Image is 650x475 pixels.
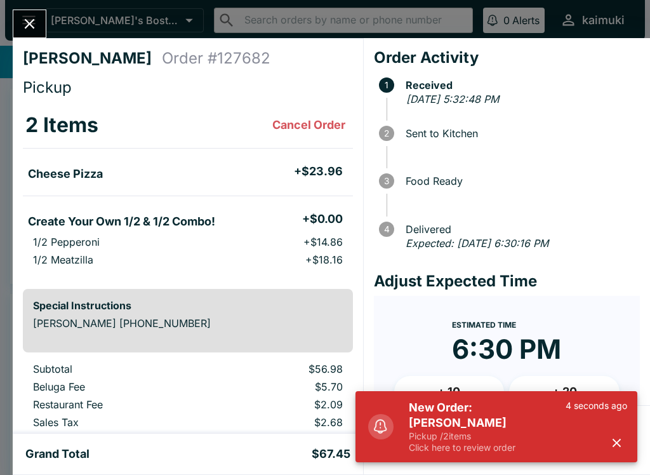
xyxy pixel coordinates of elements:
[399,224,640,235] span: Delivered
[23,78,72,97] span: Pickup
[294,164,343,179] h5: + $23.96
[399,128,640,139] span: Sent to Kitchen
[384,128,389,138] text: 2
[452,320,516,330] span: Estimated Time
[23,102,353,279] table: orders table
[33,363,199,375] p: Subtotal
[33,299,343,312] h6: Special Instructions
[33,416,199,429] p: Sales Tax
[33,398,199,411] p: Restaurant Fee
[374,48,640,67] h4: Order Activity
[13,10,46,37] button: Close
[406,237,548,250] em: Expected: [DATE] 6:30:16 PM
[28,214,215,229] h5: Create Your Own 1/2 & 1/2 Combo!
[219,380,343,393] p: $5.70
[399,175,640,187] span: Food Ready
[383,224,389,234] text: 4
[33,380,199,393] p: Beluga Fee
[33,236,100,248] p: 1/2 Pepperoni
[406,93,499,105] em: [DATE] 5:32:48 PM
[566,400,627,411] p: 4 seconds ago
[385,80,388,90] text: 1
[219,416,343,429] p: $2.68
[452,333,561,366] time: 6:30 PM
[409,400,566,431] h5: New Order: [PERSON_NAME]
[303,236,343,248] p: + $14.86
[302,211,343,227] h5: + $0.00
[409,431,566,442] p: Pickup / 2 items
[162,49,270,68] h4: Order # 127682
[509,376,620,408] button: + 20
[33,317,343,330] p: [PERSON_NAME] [PHONE_NUMBER]
[374,272,640,291] h4: Adjust Expected Time
[28,166,103,182] h5: Cheese Pizza
[399,79,640,91] span: Received
[305,253,343,266] p: + $18.16
[33,253,93,266] p: 1/2 Meatzilla
[25,112,98,138] h3: 2 Items
[267,112,350,138] button: Cancel Order
[219,398,343,411] p: $2.09
[25,446,90,462] h5: Grand Total
[409,442,566,453] p: Click here to review order
[23,49,162,68] h4: [PERSON_NAME]
[23,363,353,434] table: orders table
[394,376,505,408] button: + 10
[312,446,350,462] h5: $67.45
[384,176,389,186] text: 3
[219,363,343,375] p: $56.98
